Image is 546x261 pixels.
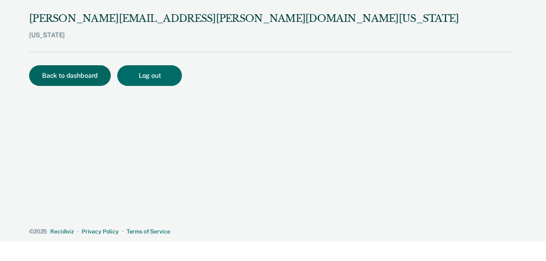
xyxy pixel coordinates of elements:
a: Back to dashboard [29,73,117,79]
div: [US_STATE] [29,31,459,52]
a: Recidiviz [50,228,74,235]
button: Log out [117,65,182,86]
span: © 2025 [29,228,47,235]
a: Privacy Policy [82,228,119,235]
div: · · [29,228,514,235]
a: Terms of Service [127,228,170,235]
button: Back to dashboard [29,65,111,86]
div: [PERSON_NAME][EMAIL_ADDRESS][PERSON_NAME][DOMAIN_NAME][US_STATE] [29,13,459,25]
